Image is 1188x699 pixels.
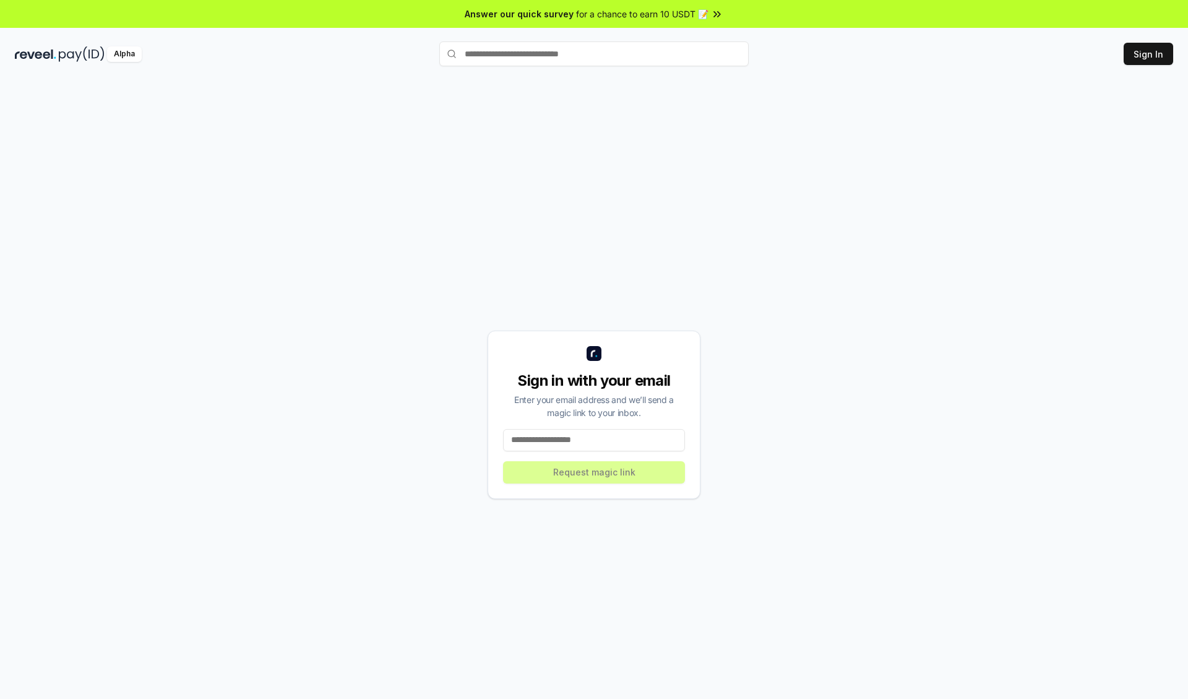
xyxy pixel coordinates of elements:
img: reveel_dark [15,46,56,62]
div: Sign in with your email [503,371,685,391]
div: Enter your email address and we’ll send a magic link to your inbox. [503,393,685,419]
img: logo_small [587,346,601,361]
span: for a chance to earn 10 USDT 📝 [576,7,708,20]
button: Sign In [1124,43,1173,65]
div: Alpha [107,46,142,62]
span: Answer our quick survey [465,7,574,20]
img: pay_id [59,46,105,62]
